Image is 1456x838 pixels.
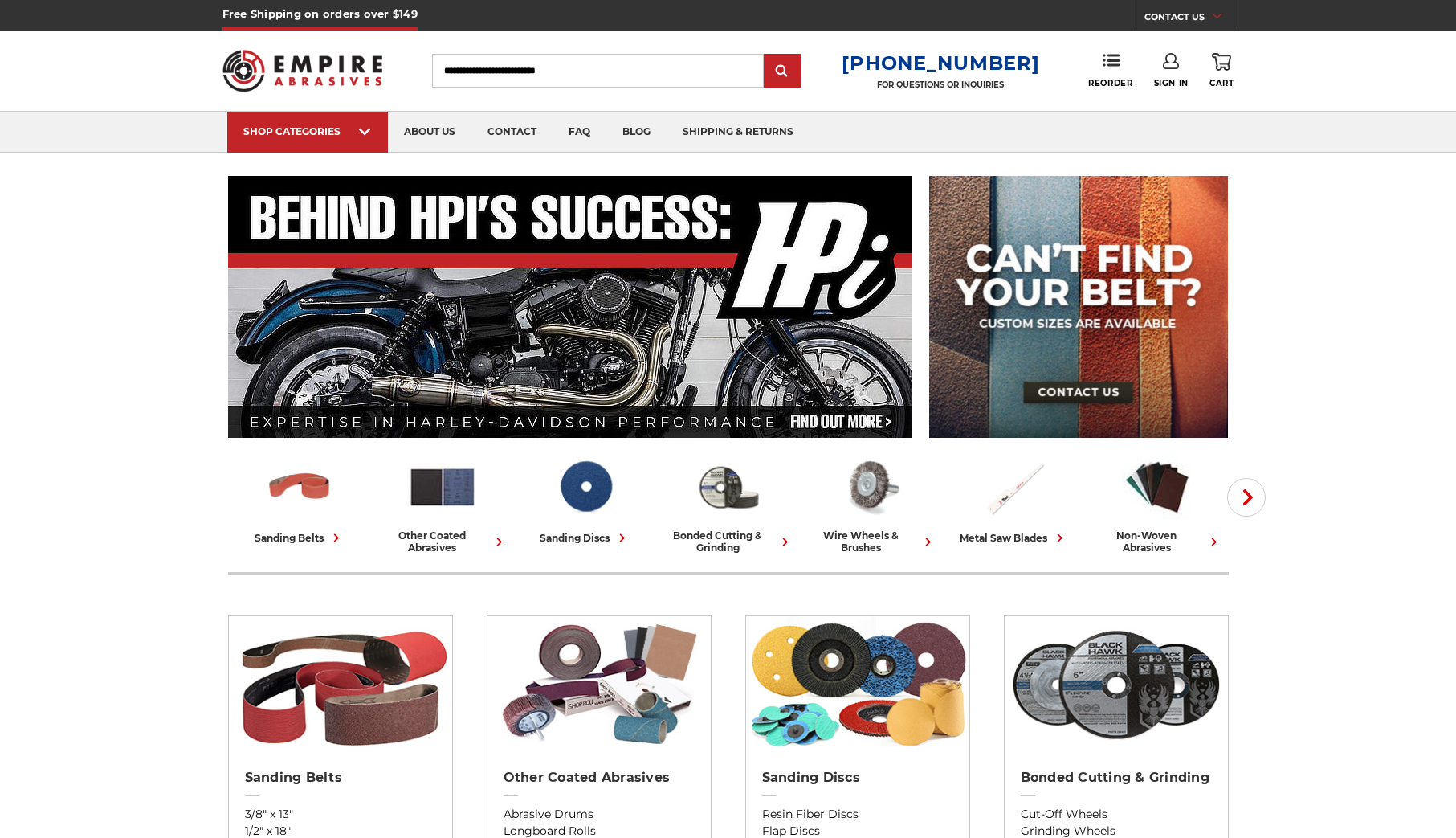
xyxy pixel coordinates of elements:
[228,176,913,438] img: Banner for an interview featuring Horsepower Inc who makes Harley performance upgrades featured o...
[663,452,793,554] a: bonded cutting & grinding
[550,452,621,521] img: Sanding Discs
[1154,78,1189,88] span: Sign In
[1088,53,1132,88] a: Reorder
[929,176,1228,438] img: promo banner for custom belts.
[836,452,907,521] img: Wire Wheels & Brushes
[245,770,436,786] h2: Sanding Belts
[762,770,953,786] h2: Sanding Discs
[1092,529,1222,554] div: non-woven abrasives
[540,529,630,546] div: sanding discs
[1088,78,1132,88] span: Reorder
[960,529,1068,546] div: metal saw blades
[663,529,793,554] div: bonded cutting & grinding
[693,452,764,521] img: Bonded Cutting & Grinding
[487,616,711,753] img: Other Coated Abrasives
[255,529,345,546] div: sanding belts
[1144,8,1234,31] a: CONTACT US
[667,112,810,153] a: shipping & returns
[407,452,478,521] img: Other Coated Abrasives
[806,529,936,554] div: wire wheels & brushes
[762,806,953,823] a: Resin Fiber Discs
[243,125,372,137] div: SHOP CATEGORIES
[842,51,1039,75] a: [PHONE_NUMBER]
[1122,452,1193,521] img: Non-woven Abrasives
[235,452,365,546] a: sanding belts
[979,452,1050,521] img: Metal Saw Blades
[1021,806,1212,823] a: Cut-Off Wheels
[504,806,695,823] a: Abrasive Drums
[520,452,651,546] a: sanding discs
[1209,53,1234,88] a: Cart
[553,112,606,153] a: faq
[1227,478,1266,517] button: Next
[1005,616,1228,753] img: Bonded Cutting & Grinding
[229,616,452,753] img: Sanding Belts
[377,529,508,554] div: other coated abrasives
[1092,452,1222,554] a: non-woven abrasives
[245,806,436,823] a: 3/8" x 13"
[222,39,383,102] img: Empire Abrasives
[377,452,508,554] a: other coated abrasives
[842,80,1039,90] p: FOR QUESTIONS OR INQUIRIES
[806,452,936,554] a: wire wheels & brushes
[949,452,1079,546] a: metal saw blades
[1021,770,1212,786] h2: Bonded Cutting & Grinding
[264,452,335,521] img: Sanding Belts
[388,112,471,153] a: about us
[1209,78,1234,88] span: Cart
[471,112,553,153] a: contact
[606,112,667,153] a: blog
[504,770,695,786] h2: Other Coated Abrasives
[746,616,969,753] img: Sanding Discs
